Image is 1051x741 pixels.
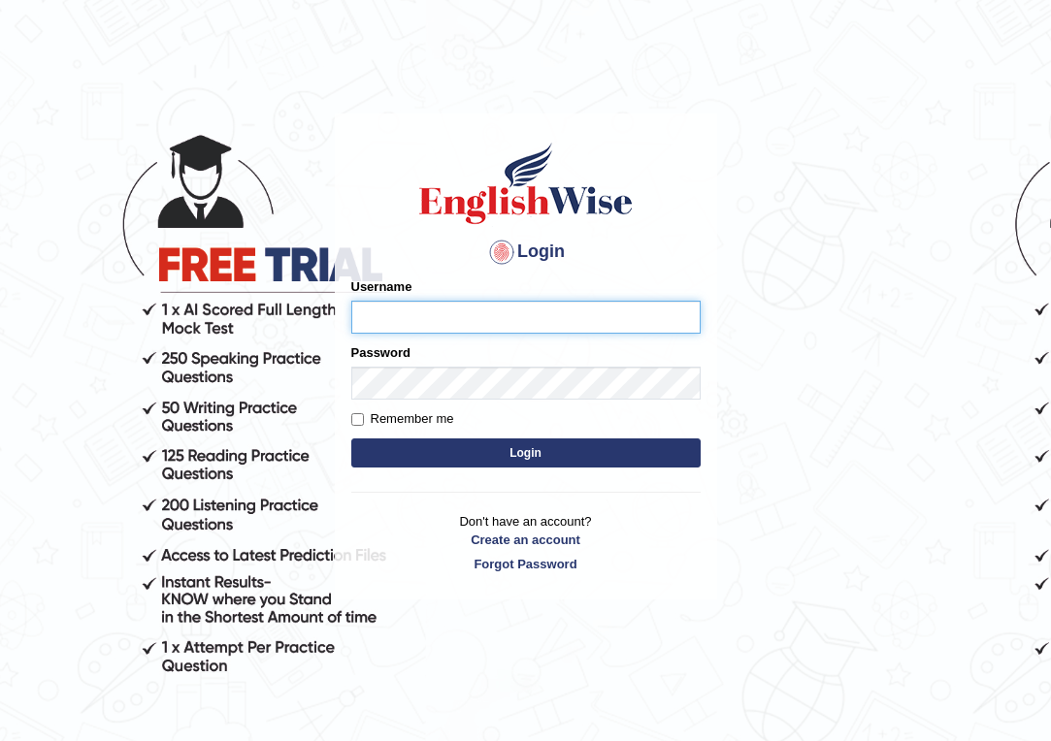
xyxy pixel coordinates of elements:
h4: Login [351,237,701,268]
label: Password [351,343,411,362]
input: Remember me [351,413,364,426]
label: Remember me [351,409,454,429]
img: Logo of English Wise sign in for intelligent practice with AI [415,140,637,227]
a: Forgot Password [351,555,701,573]
button: Login [351,438,701,467]
p: Don't have an account? [351,512,701,572]
a: Create an account [351,531,701,549]
label: Username [351,277,412,296]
